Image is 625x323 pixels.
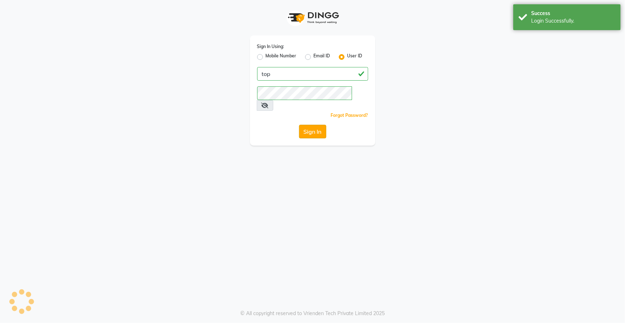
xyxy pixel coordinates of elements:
button: Sign In [299,125,326,138]
label: Email ID [314,53,330,61]
div: Success [531,10,615,17]
a: Forgot Password? [331,113,368,118]
img: logo1.svg [284,7,341,28]
label: Sign In Using: [257,43,284,50]
label: User ID [347,53,362,61]
label: Mobile Number [266,53,297,61]
input: Username [257,67,368,81]
input: Username [257,86,352,100]
div: Login Successfully. [531,17,615,25]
